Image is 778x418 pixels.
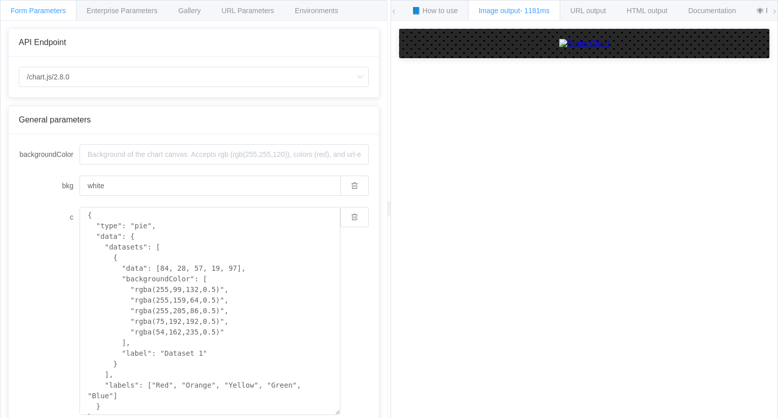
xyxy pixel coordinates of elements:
span: 📘 How to use [412,7,458,15]
label: bkg [19,176,80,196]
input: Background of the chart canvas. Accepts rgb (rgb(255,255,120)), colors (red), and url-encoded hex... [80,144,369,164]
input: Background of the chart canvas. Accepts rgb (rgb(255,255,120)), colors (red), and url-encoded hex... [80,176,340,196]
span: URL output [570,7,606,15]
span: Documentation [688,7,736,15]
span: Environments [295,7,338,15]
label: c [19,207,80,227]
span: URL Parameters [221,7,274,15]
span: HTML output [627,7,667,15]
span: Form Parameters [11,7,66,15]
span: Gallery [178,7,201,15]
label: backgroundColor [19,144,80,164]
img: Static Chart [559,39,610,48]
a: Static Chart [409,39,759,48]
span: Image output [479,7,550,15]
span: API Endpoint [19,38,66,47]
input: Select [19,67,369,87]
span: Enterprise Parameters [87,7,158,15]
span: - 1181ms [520,7,550,15]
span: General parameters [19,115,91,124]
